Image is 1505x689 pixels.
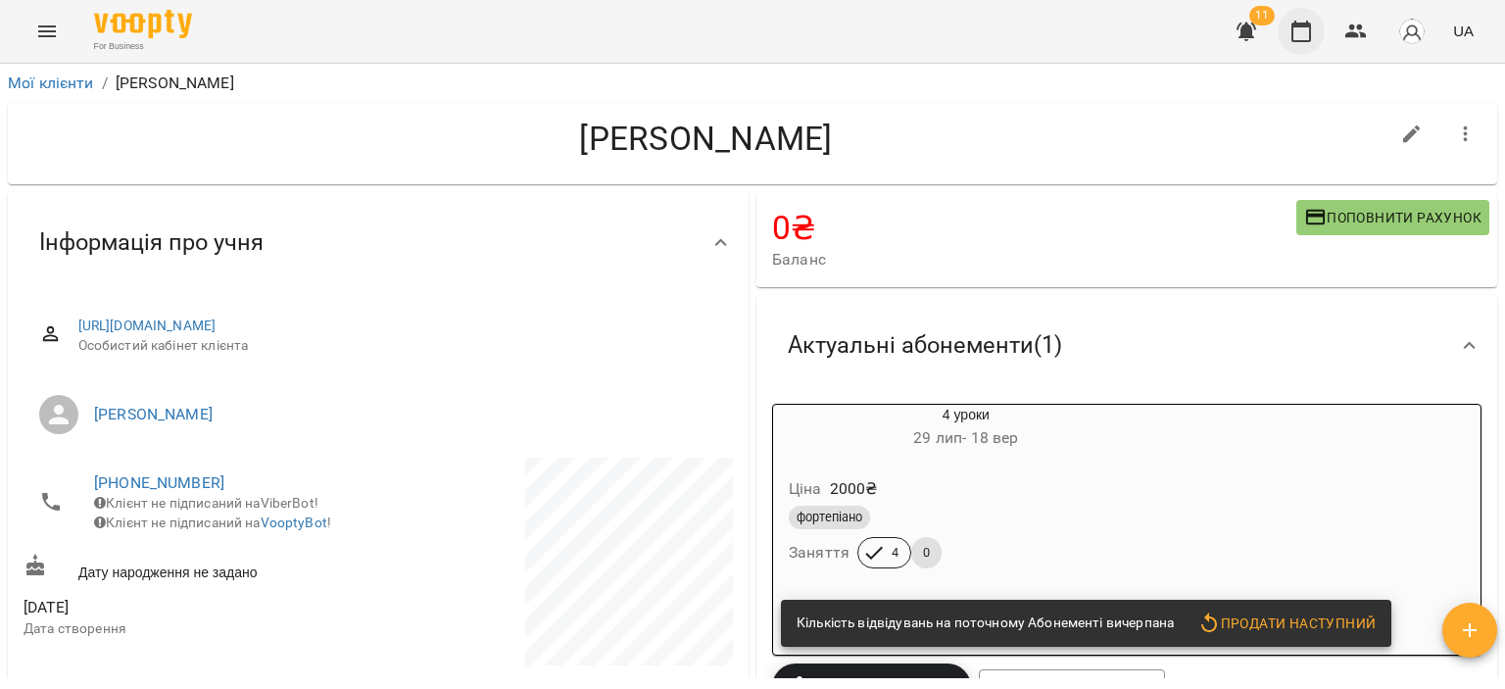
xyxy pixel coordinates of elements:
[773,405,1159,592] button: 4 уроки29 лип- 18 верЦіна2000₴фортепіаноЗаняття40
[94,40,192,53] span: For Business
[78,336,717,356] span: Особистий кабінет клієнта
[116,72,234,95] p: [PERSON_NAME]
[1445,13,1481,49] button: UA
[789,509,870,526] span: фортепіано
[772,208,1296,248] h4: 0 ₴
[20,550,378,586] div: Дату народження не задано
[8,74,94,92] a: Мої клієнти
[773,405,1159,452] div: 4 уроки
[94,405,213,423] a: [PERSON_NAME]
[8,72,1497,95] nav: breadcrumb
[797,606,1174,641] div: Кількість відвідувань на поточному Абонементі вичерпана
[789,539,850,566] h6: Заняття
[261,515,327,530] a: VooptyBot
[94,515,331,530] span: Клієнт не підписаний на !
[8,192,749,293] div: Інформація про учня
[1304,206,1481,229] span: Поповнити рахунок
[94,495,318,511] span: Клієнт не підписаний на ViberBot!
[24,119,1388,159] h4: [PERSON_NAME]
[756,295,1497,396] div: Актуальні абонементи(1)
[1453,21,1474,41] span: UA
[880,544,910,562] span: 4
[1398,18,1426,45] img: avatar_s.png
[830,477,878,501] p: 2000 ₴
[1249,6,1275,25] span: 11
[24,619,374,639] p: Дата створення
[78,318,217,333] a: [URL][DOMAIN_NAME]
[1296,200,1489,235] button: Поповнити рахунок
[24,596,374,619] span: [DATE]
[913,428,1018,447] span: 29 лип - 18 вер
[94,10,192,38] img: Voopty Logo
[1189,606,1384,641] button: Продати наступний
[1197,612,1376,635] span: Продати наступний
[94,473,224,492] a: [PHONE_NUMBER]
[24,8,71,55] button: Menu
[788,330,1062,361] span: Актуальні абонементи ( 1 )
[39,227,264,258] span: Інформація про учня
[789,475,822,503] h6: Ціна
[102,72,108,95] li: /
[911,544,942,562] span: 0
[772,248,1296,271] span: Баланс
